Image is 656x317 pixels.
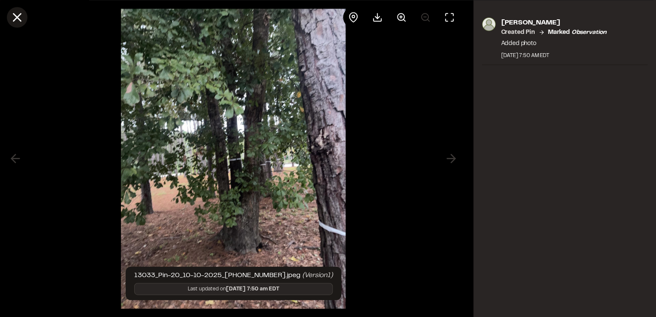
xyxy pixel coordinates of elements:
button: Zoom in [391,7,412,27]
p: [PERSON_NAME] [501,17,606,27]
div: [DATE] 7:50 AM EDT [501,51,606,59]
img: photo [482,17,496,31]
p: Added photo [501,39,606,48]
div: View pin on map [343,7,364,27]
button: Close modal [7,7,27,27]
p: Marked [548,27,607,37]
p: Created Pin [501,27,535,37]
button: Toggle Fullscreen [439,7,460,27]
em: observation [571,30,606,35]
